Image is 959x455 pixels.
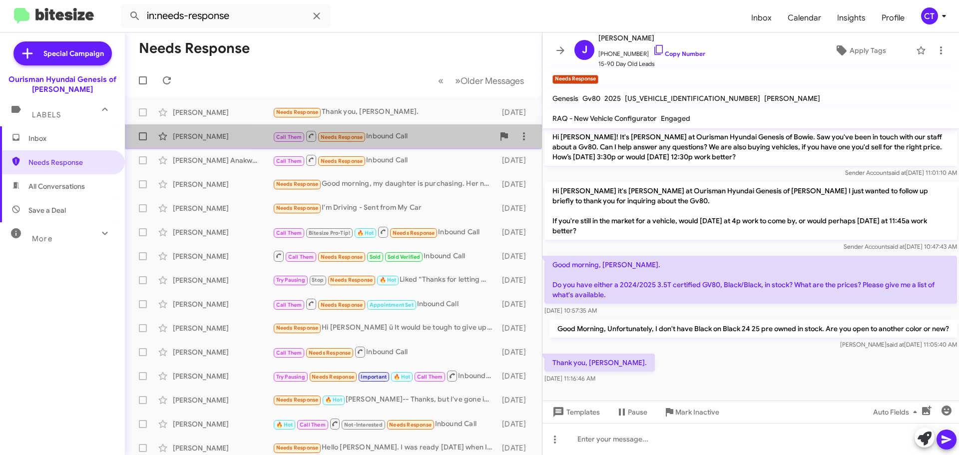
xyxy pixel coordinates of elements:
span: [PERSON_NAME] [764,94,820,103]
p: Thank you, [PERSON_NAME]. [544,354,655,372]
div: [PERSON_NAME] [173,227,273,237]
span: 15-90 Day Old Leads [598,59,705,69]
span: Needs Response [276,445,319,451]
div: [DATE] [497,107,534,117]
div: [DATE] [497,275,534,285]
span: Needs Response [321,302,363,308]
a: Profile [874,3,913,32]
span: Needs Response [276,181,319,187]
div: [PERSON_NAME] [173,203,273,213]
span: Inbox [28,133,113,143]
span: Pause [628,403,647,421]
span: Needs Response [276,397,319,403]
div: Inbound Call [273,226,497,238]
div: [DATE] [497,323,534,333]
span: Genesis [552,94,578,103]
div: [DATE] [497,347,534,357]
div: Inbound Call [273,154,497,166]
div: [DATE] [497,395,534,405]
span: 2025 [604,94,621,103]
span: said at [887,341,904,348]
span: [DATE] 11:16:46 AM [544,375,595,382]
div: [PERSON_NAME]-- Thanks, but I've gone in a different direction and leased a 2025 Audi A6 Etron. H... [273,394,497,406]
div: Inbound Call [273,346,497,358]
button: Templates [542,403,608,421]
div: Thank you, [PERSON_NAME]. [273,106,497,118]
span: Needs Response [276,205,319,211]
div: [DATE] [497,251,534,261]
span: [PERSON_NAME] [DATE] 11:05:40 AM [840,341,957,348]
span: Call Them [276,302,302,308]
a: Calendar [780,3,829,32]
div: [DATE] [497,419,534,429]
p: Hi [PERSON_NAME]! It's [PERSON_NAME] at Ourisman Hyundai Genesis of Bowie. Saw you've been in tou... [544,128,957,166]
span: Sender Account [DATE] 10:47:43 AM [844,243,957,250]
span: 🔥 Hot [357,230,374,236]
span: Stop [312,277,324,283]
span: Bitesize Pro-Tip! [309,230,350,236]
span: Important [361,374,387,380]
button: Auto Fields [865,403,929,421]
span: [DATE] 10:57:35 AM [544,307,597,314]
span: Call Them [276,158,302,164]
a: Insights [829,3,874,32]
h1: Needs Response [139,40,250,56]
a: Inbox [743,3,780,32]
a: Copy Number [653,50,705,57]
div: Inbound Call [273,130,494,142]
div: [PERSON_NAME] [173,179,273,189]
p: Good morning, [PERSON_NAME]. Do you have either a 2024/2025 3.5T certified GV80, Black/Black, in ... [544,256,957,304]
div: I'm Driving - Sent from My Car [273,202,497,214]
span: Call Them [276,134,302,140]
input: Search [121,4,331,28]
span: Not-Interested [344,422,383,428]
span: Call Them [276,230,302,236]
span: Mark Inactive [675,403,719,421]
span: Call Them [300,422,326,428]
span: Save a Deal [28,205,66,215]
button: Pause [608,403,655,421]
span: Sold Verified [388,254,421,260]
span: Gv80 [582,94,600,103]
div: Inbound Call [273,370,497,382]
span: Needs Response [393,230,435,236]
span: [PERSON_NAME] [598,32,705,44]
div: [PERSON_NAME] [173,107,273,117]
span: Appointment Set [370,302,414,308]
span: 🔥 Hot [276,422,293,428]
span: All Conversations [28,181,85,191]
span: Call Them [417,374,443,380]
button: Next [449,70,530,91]
span: Needs Response [330,277,373,283]
div: CT [921,7,938,24]
span: Try Pausing [276,277,305,283]
span: Labels [32,110,61,119]
span: 🔥 Hot [325,397,342,403]
span: Apply Tags [850,41,886,59]
span: RAQ - New Vehicle Configurator [552,114,657,123]
button: Previous [432,70,450,91]
div: [DATE] [497,443,534,453]
span: Older Messages [461,75,524,86]
span: [PHONE_NUMBER] [598,44,705,59]
div: [PERSON_NAME] [173,131,273,141]
span: J [582,42,587,58]
span: 🔥 Hot [380,277,397,283]
span: Try Pausing [276,374,305,380]
span: Special Campaign [43,48,104,58]
button: Mark Inactive [655,403,727,421]
span: Needs Response [321,158,363,164]
a: Special Campaign [13,41,112,65]
button: CT [913,7,948,24]
span: Needs Response [389,422,432,428]
span: 🔥 Hot [394,374,411,380]
p: Hi [PERSON_NAME] it's [PERSON_NAME] at Ourisman Hyundai Genesis of [PERSON_NAME] I just wanted to... [544,182,957,240]
div: [PERSON_NAME] Anakwah [173,155,273,165]
div: [DATE] [497,203,534,213]
span: Auto Fields [873,403,921,421]
div: Hello [PERSON_NAME]. I was ready [DATE] when I called to close a deal. I knew precisely what I wa... [273,442,497,454]
p: Good Morning, Unfortunately, I don't have Black on Black 24 25 pre owned in stock. Are you open t... [549,320,957,338]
